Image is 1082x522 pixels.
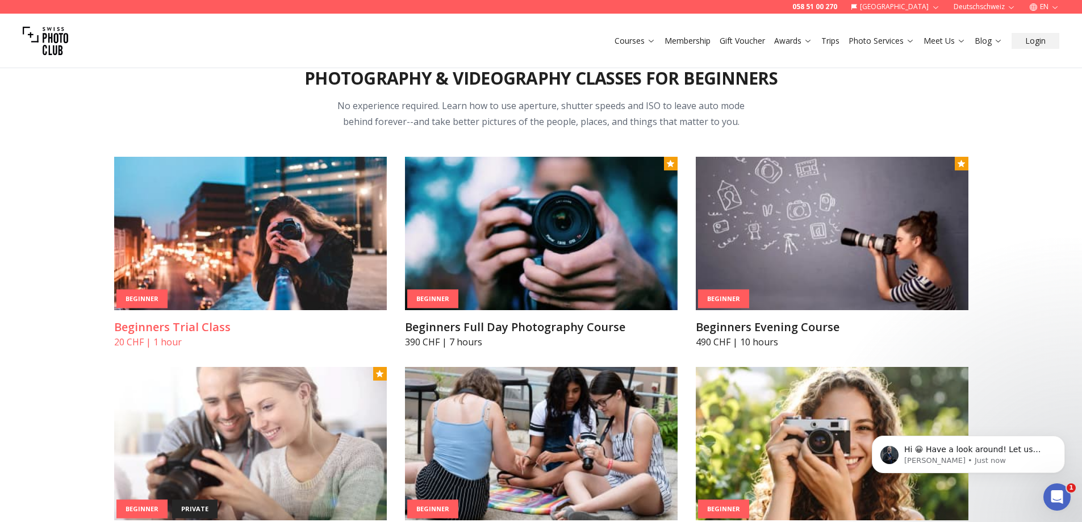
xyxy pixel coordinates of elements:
[23,18,68,64] img: Swiss photo club
[1012,33,1059,49] button: Login
[407,290,458,308] div: Beginner
[1067,483,1076,492] span: 1
[304,68,778,89] h2: Photography & Videography Classes for Beginners
[114,319,387,335] h3: Beginners Trial Class
[698,500,749,519] div: Beginner
[924,35,966,47] a: Meet Us
[919,33,970,49] button: Meet Us
[696,367,968,520] img: Photography Summer Camp for Teens | 5-Day Creative Workshop
[116,290,168,308] div: Beginner
[696,335,968,349] p: 490 CHF | 10 hours
[405,367,678,520] img: Photography Class for Teens
[696,319,968,335] h3: Beginners Evening Course
[821,35,839,47] a: Trips
[715,33,770,49] button: Gift Voucher
[114,157,387,310] img: Beginners Trial Class
[698,290,749,308] div: Beginner
[1043,483,1071,511] iframe: Intercom live chat
[172,500,218,519] div: private
[114,335,387,349] p: 20 CHF | 1 hour
[855,412,1082,491] iframe: Intercom notifications message
[407,500,458,519] div: Beginner
[660,33,715,49] button: Membership
[770,33,817,49] button: Awards
[696,157,968,310] img: Beginners Evening Course
[337,99,745,128] span: No experience required. Learn how to use aperture, shutter speeds and ISO to leave auto mode behi...
[114,157,387,349] a: Beginners Trial ClassBeginnerBeginners Trial Class20 CHF | 1 hour
[116,500,168,519] div: Beginner
[975,35,1002,47] a: Blog
[817,33,844,49] button: Trips
[849,35,914,47] a: Photo Services
[615,35,655,47] a: Courses
[792,2,837,11] a: 058 51 00 270
[405,319,678,335] h3: Beginners Full Day Photography Course
[970,33,1007,49] button: Blog
[405,335,678,349] p: 390 CHF | 7 hours
[696,157,968,349] a: Beginners Evening CourseBeginnerBeginners Evening Course490 CHF | 10 hours
[114,367,387,520] img: Private Course
[720,35,765,47] a: Gift Voucher
[665,35,711,47] a: Membership
[774,35,812,47] a: Awards
[405,157,678,310] img: Beginners Full Day Photography Course
[405,157,678,349] a: Beginners Full Day Photography CourseBeginnerBeginners Full Day Photography Course390 CHF | 7 hours
[610,33,660,49] button: Courses
[844,33,919,49] button: Photo Services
